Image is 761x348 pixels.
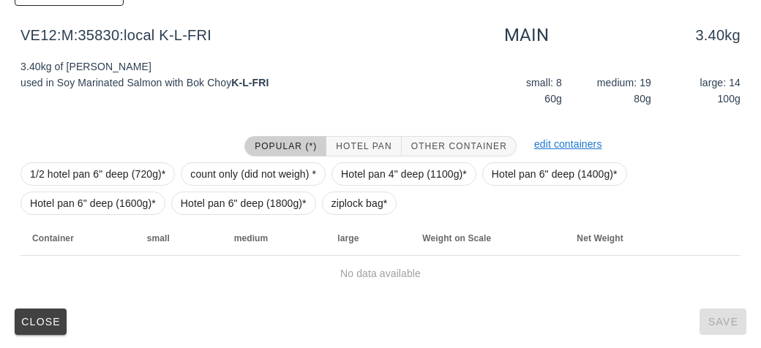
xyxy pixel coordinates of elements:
[565,72,654,110] div: medium: 19 80g
[254,141,317,151] span: Popular (*)
[30,192,156,214] span: Hotel pan 6" deep (1600g)*
[654,72,743,110] div: large: 14 100g
[9,12,752,58] div: VE12:M:35830:local K-L-FRI 3.40kg
[411,221,565,256] th: Weight on Scale: Not sorted. Activate to sort ascending.
[20,221,135,256] th: Container: Not sorted. Activate to sort ascending.
[147,233,170,243] span: small
[326,136,401,156] button: Hotel Pan
[15,309,67,335] button: Close
[135,221,222,256] th: small: Not sorted. Activate to sort ascending.
[32,233,74,243] span: Container
[337,233,359,243] span: large
[30,163,165,185] span: 1/2 hotel pan 6" deep (720g)*
[20,256,741,291] td: No data available
[20,316,61,328] span: Close
[231,77,269,88] strong: K-L-FRI
[534,138,602,150] a: edit containers
[476,72,565,110] div: small: 8 60g
[565,221,686,256] th: Net Weight: Not sorted. Activate to sort ascending.
[244,136,326,156] button: Popular (*)
[12,50,380,121] div: 3.40kg of [PERSON_NAME] used in Soy Marinated Salmon with Bok Choy
[504,23,549,47] div: MAIN
[341,163,467,185] span: Hotel pan 4" deep (1100g)*
[687,221,741,256] th: Not sorted. Activate to sort ascending.
[331,192,388,214] span: ziplock bag*
[577,233,623,243] span: Net Weight
[234,233,269,243] span: medium
[326,221,411,256] th: large: Not sorted. Activate to sort ascending.
[190,163,316,185] span: count only (did not weigh) *
[402,136,517,156] button: Other Container
[411,141,507,151] span: Other Container
[422,233,491,243] span: Weight on Scale
[335,141,391,151] span: Hotel Pan
[222,221,326,256] th: medium: Not sorted. Activate to sort ascending.
[181,192,307,214] span: Hotel pan 6" deep (1800g)*
[492,163,618,185] span: Hotel pan 6" deep (1400g)*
